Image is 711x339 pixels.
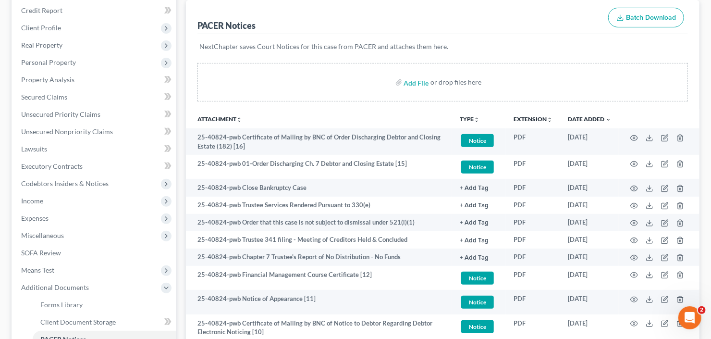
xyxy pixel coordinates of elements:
[506,290,560,314] td: PDF
[506,128,560,155] td: PDF
[506,214,560,231] td: PDF
[21,249,61,257] span: SOFA Review
[13,88,176,106] a: Secured Claims
[460,238,489,244] button: + Add Tag
[678,306,701,329] iframe: Intercom live chat
[605,117,611,123] i: expand_more
[13,158,176,175] a: Executory Contracts
[40,318,116,326] span: Client Document Storage
[460,319,498,335] a: Notice
[461,296,494,309] span: Notice
[506,197,560,214] td: PDF
[626,13,676,22] span: Batch Download
[13,2,176,19] a: Credit Report
[560,155,619,179] td: [DATE]
[506,231,560,249] td: PDF
[21,214,49,222] span: Expenses
[186,155,452,179] td: 25-40824-pwb 01-Order Discharging Ch. 7 Debtor and Closing Estate [15]
[21,162,83,170] span: Executory Contracts
[21,24,61,32] span: Client Profile
[21,6,62,14] span: Credit Report
[13,244,176,262] a: SOFA Review
[21,266,54,274] span: Means Test
[460,159,498,175] a: Notice
[460,133,498,149] a: Notice
[608,8,684,28] button: Batch Download
[460,202,489,209] button: + Add Tag
[506,249,560,266] td: PDF
[21,41,62,49] span: Real Property
[21,127,113,136] span: Unsecured Nonpriority Claims
[460,218,498,227] a: + Add Tag
[560,249,619,266] td: [DATE]
[13,140,176,158] a: Lawsuits
[460,201,498,210] a: + Add Tag
[560,197,619,214] td: [DATE]
[460,294,498,310] a: Notice
[547,117,552,123] i: unfold_more
[460,116,479,123] button: TYPEunfold_more
[186,290,452,314] td: 25-40824-pwb Notice of Appearance [11]
[13,71,176,88] a: Property Analysis
[506,155,560,179] td: PDF
[21,179,109,188] span: Codebtors Insiders & Notices
[560,179,619,196] td: [DATE]
[474,117,479,123] i: unfold_more
[460,235,498,244] a: + Add Tag
[21,197,43,205] span: Income
[21,231,64,239] span: Miscellaneous
[460,183,498,192] a: + Add Tag
[186,197,452,214] td: 25-40824-pwb Trustee Services Rendered Pursuant to 330(e)
[33,314,176,331] a: Client Document Storage
[568,115,611,123] a: Date Added expand_more
[560,231,619,249] td: [DATE]
[461,134,494,147] span: Notice
[186,231,452,249] td: 25-40824-pwb Trustee 341 filing - Meeting of Creditors Held & Concluded
[514,115,552,123] a: Extensionunfold_more
[21,283,89,291] span: Additional Documents
[431,77,482,87] div: or drop files here
[460,220,489,226] button: + Add Tag
[461,320,494,333] span: Notice
[560,128,619,155] td: [DATE]
[186,179,452,196] td: 25-40824-pwb Close Bankruptcy Case
[186,128,452,155] td: 25-40824-pwb Certificate of Mailing by BNC of Order Discharging Debtor and Closing Estate (182) [16]
[460,252,498,262] a: + Add Tag
[197,115,242,123] a: Attachmentunfold_more
[460,270,498,286] a: Notice
[21,145,47,153] span: Lawsuits
[186,249,452,266] td: 25-40824-pwb Chapter 7 Trustee's Report of No Distribution - No Funds
[560,266,619,290] td: [DATE]
[560,290,619,314] td: [DATE]
[199,42,686,51] p: NextChapter saves Court Notices for this case from PACER and attaches them here.
[186,266,452,290] td: 25-40824-pwb Financial Management Course Certificate [12]
[13,106,176,123] a: Unsecured Priority Claims
[197,20,256,31] div: PACER Notices
[506,266,560,290] td: PDF
[21,58,76,66] span: Personal Property
[40,301,83,309] span: Forms Library
[560,214,619,231] td: [DATE]
[33,296,176,314] a: Forms Library
[236,117,242,123] i: unfold_more
[506,179,560,196] td: PDF
[460,255,489,261] button: + Add Tag
[13,123,176,140] a: Unsecured Nonpriority Claims
[21,110,100,118] span: Unsecured Priority Claims
[461,272,494,285] span: Notice
[21,75,74,84] span: Property Analysis
[460,185,489,191] button: + Add Tag
[698,306,706,314] span: 2
[461,161,494,174] span: Notice
[21,93,67,101] span: Secured Claims
[186,214,452,231] td: 25-40824-pwb Order that this case is not subject to dismissal under 521(i)(1)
